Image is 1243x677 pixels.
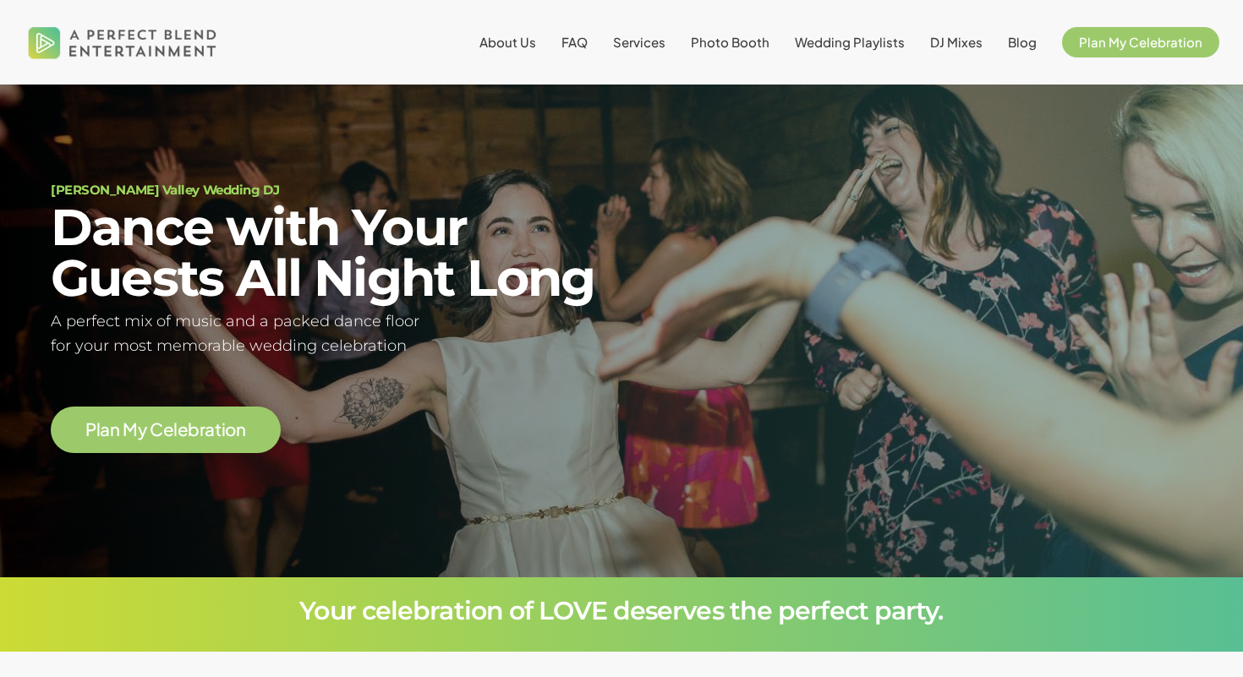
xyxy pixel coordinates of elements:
[691,35,769,49] a: Photo Booth
[173,421,178,439] span: l
[123,421,138,439] span: M
[1008,34,1037,50] span: Blog
[795,34,905,50] span: Wedding Playlists
[163,421,174,439] span: e
[225,421,236,439] span: o
[150,421,163,439] span: C
[200,421,205,439] span: r
[1062,35,1219,49] a: Plan My Celebration
[479,34,536,50] span: About Us
[795,35,905,49] a: Wedding Playlists
[561,34,588,50] span: FAQ
[51,598,1192,624] h3: Your celebration of LOVE deserves the perfect party.
[613,34,665,50] span: Services
[222,421,226,439] span: i
[1079,34,1202,50] span: Plan My Celebration
[85,421,96,439] span: P
[85,420,245,440] a: Plan My Celebration
[188,421,200,439] span: b
[236,421,246,439] span: n
[138,421,147,439] span: y
[691,34,769,50] span: Photo Booth
[100,421,110,439] span: a
[51,202,600,303] h2: Dance with Your Guests All Night Long
[178,421,189,439] span: e
[613,35,665,49] a: Services
[110,421,120,439] span: n
[24,12,222,73] img: A Perfect Blend Entertainment
[51,183,600,196] h1: [PERSON_NAME] Valley Wedding DJ
[215,421,222,439] span: t
[930,35,983,49] a: DJ Mixes
[51,309,600,358] h5: A perfect mix of music and a packed dance floor for your most memorable wedding celebration
[561,35,588,49] a: FAQ
[479,35,536,49] a: About Us
[205,421,215,439] span: a
[96,421,101,439] span: l
[930,34,983,50] span: DJ Mixes
[1008,35,1037,49] a: Blog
